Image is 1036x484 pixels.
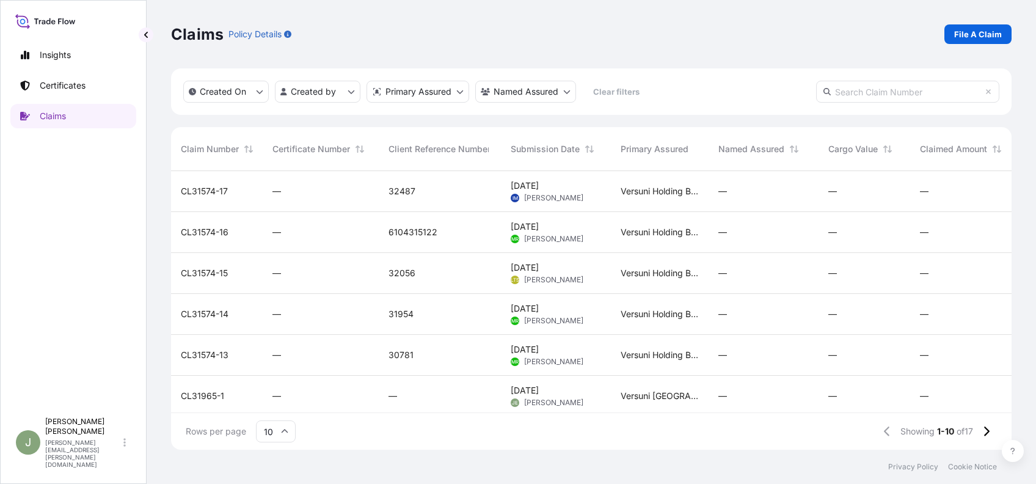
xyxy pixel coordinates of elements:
span: 32487 [388,185,415,197]
span: — [828,349,837,361]
span: CL31965-1 [181,390,224,402]
span: MR [511,356,519,368]
span: [PERSON_NAME] [524,234,583,244]
span: [PERSON_NAME] [524,357,583,367]
span: Certificate Number [272,143,350,155]
button: createdBy Filter options [275,81,360,103]
span: — [718,390,727,402]
span: — [718,267,727,279]
p: [PERSON_NAME] [PERSON_NAME] [45,417,121,436]
span: Versuni Holding B.V. [621,226,699,238]
span: — [920,390,928,402]
span: — [828,267,837,279]
span: CL31574-16 [181,226,228,238]
p: File A Claim [954,28,1002,40]
p: Named Assured [494,86,558,98]
span: [PERSON_NAME] [524,275,583,285]
p: Primary Assured [385,86,451,98]
span: Cargo Value [828,143,878,155]
span: Versuni Holding B.V. [621,349,699,361]
button: Sort [787,142,801,156]
p: Clear filters [593,86,640,98]
span: Client Reference Number [388,143,491,155]
p: Created On [200,86,246,98]
p: Insights [40,49,71,61]
span: — [920,226,928,238]
span: Claimed Amount [920,143,987,155]
span: [DATE] [511,343,539,356]
span: Versuni Holding B.V. [621,308,699,320]
p: [PERSON_NAME][EMAIL_ADDRESS][PERSON_NAME][DOMAIN_NAME] [45,439,121,468]
input: Search Claim Number [816,81,999,103]
span: Primary Assured [621,143,688,155]
p: Created by [291,86,336,98]
span: — [920,185,928,197]
span: — [272,185,281,197]
button: distributor Filter options [367,81,469,103]
span: Versuni Holding B.V. [621,267,699,279]
span: — [718,349,727,361]
span: MR [511,233,519,245]
span: — [272,390,281,402]
span: — [718,185,727,197]
span: — [828,226,837,238]
span: — [388,390,397,402]
span: Claim Number [181,143,239,155]
a: Cookie Notice [948,462,997,472]
p: Claims [40,110,66,122]
p: Claims [171,24,224,44]
span: — [272,349,281,361]
span: 6104315122 [388,226,437,238]
span: Showing [900,425,935,438]
span: [DATE] [511,180,539,192]
button: Sort [582,142,597,156]
span: [DATE] [511,302,539,315]
a: Claims [10,104,136,128]
span: IM [513,192,518,204]
span: — [718,226,727,238]
span: — [828,390,837,402]
span: — [920,267,928,279]
span: [PERSON_NAME] [524,398,583,408]
span: J [25,436,31,449]
span: [DATE] [511,262,539,274]
button: Clear filters [582,82,651,101]
span: CL31574-14 [181,308,228,320]
span: — [920,349,928,361]
span: 32056 [388,267,415,279]
span: Rows per page [186,425,246,438]
span: Submission Date [511,143,580,155]
button: Sort [241,142,256,156]
span: [PERSON_NAME] [524,193,583,203]
button: cargoOwner Filter options [475,81,576,103]
span: — [272,267,281,279]
span: [PERSON_NAME] [524,316,583,326]
span: of 17 [957,425,973,438]
span: 1-10 [937,425,954,438]
button: Sort [880,142,895,156]
span: MR [511,315,519,327]
span: JE [512,397,518,409]
a: Insights [10,43,136,67]
span: [DATE] [511,384,539,397]
span: — [718,308,727,320]
span: — [272,308,281,320]
span: 31954 [388,308,414,320]
span: LTS [511,274,519,286]
button: Sort [352,142,367,156]
span: CL31574-13 [181,349,228,361]
button: createdOn Filter options [183,81,269,103]
span: Versuni Holding B.V. [621,185,699,197]
span: — [828,308,837,320]
span: — [272,226,281,238]
a: Privacy Policy [888,462,938,472]
span: Versuni [GEOGRAPHIC_DATA] [621,390,699,402]
p: Certificates [40,79,86,92]
span: CL31574-15 [181,267,228,279]
button: Sort [990,142,1004,156]
span: CL31574-17 [181,185,228,197]
span: — [828,185,837,197]
span: 30781 [388,349,414,361]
